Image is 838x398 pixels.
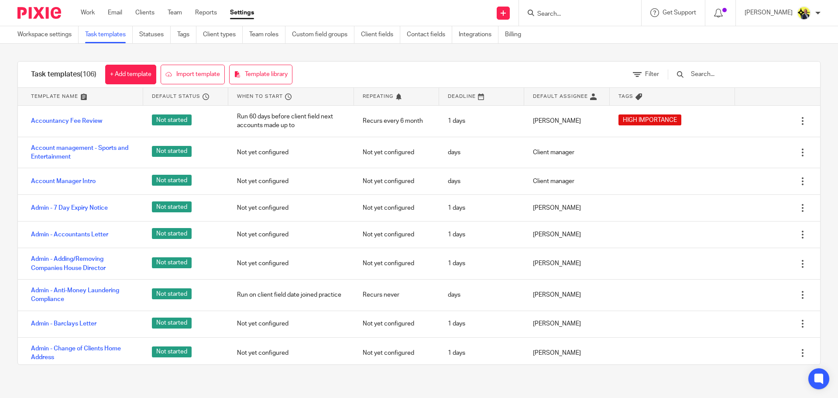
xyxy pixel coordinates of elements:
span: When to start [237,93,283,100]
div: Not yet configured [354,224,439,246]
div: days [439,284,524,306]
div: Recurs every 6 month [354,110,439,132]
div: 1 days [439,197,524,219]
div: days [439,170,524,192]
a: Accountancy Fee Review [31,117,102,125]
div: Not yet configured [228,170,354,192]
div: Client manager [524,170,609,192]
a: Admin - Accountants Letter [31,230,108,239]
div: Run on client field date joined practice [228,284,354,306]
div: [PERSON_NAME] [524,110,609,132]
div: [PERSON_NAME] [524,342,609,364]
a: Client types [203,26,243,43]
div: Recurs never [354,284,439,306]
div: 1 days [439,224,524,246]
a: Admin - 7 Day Expiry Notice [31,204,108,212]
span: Not started [152,228,192,239]
span: Default status [152,93,200,100]
span: Filter [645,71,659,77]
div: [PERSON_NAME] [524,224,609,246]
div: Not yet configured [354,142,439,163]
div: Not yet configured [354,342,439,364]
div: [PERSON_NAME] [524,197,609,219]
a: Integrations [459,26,498,43]
a: Admin - Adding/Removing Companies House Director [31,255,134,273]
span: Template name [31,93,78,100]
h1: Task templates [31,70,96,79]
a: Import template [161,65,225,84]
a: Billing [505,26,528,43]
a: Custom field groups [292,26,354,43]
div: Run 60 days before client field next accounts made up to [228,106,354,137]
div: Not yet configured [354,253,439,274]
a: Email [108,8,122,17]
a: Settings [230,8,254,17]
div: Client manager [524,142,609,163]
span: HIGH IMPORTANCE [623,116,677,125]
span: Get Support [663,10,696,16]
input: Search [536,10,615,18]
div: 1 days [439,110,524,132]
a: Statuses [139,26,171,43]
a: Workspace settings [17,26,79,43]
a: Template library [229,65,292,84]
div: Not yet configured [228,142,354,163]
span: Not started [152,201,192,212]
img: Pixie [17,7,61,19]
p: [PERSON_NAME] [745,8,793,17]
a: Task templates [85,26,133,43]
span: Not started [152,175,192,186]
a: Client fields [361,26,400,43]
div: [PERSON_NAME] [524,284,609,306]
div: [PERSON_NAME] [524,253,609,274]
a: Account Manager Intro [31,177,96,186]
div: Not yet configured [228,342,354,364]
a: Admin - Anti-Money Laundering Compliance [31,286,134,304]
span: Not started [152,257,192,268]
div: 1 days [439,342,524,364]
span: Not started [152,146,192,157]
span: Deadline [448,93,476,100]
div: Not yet configured [354,313,439,335]
span: Not started [152,318,192,329]
a: Work [81,8,95,17]
a: Tags [177,26,196,43]
div: 1 days [439,313,524,335]
div: Not yet configured [354,197,439,219]
div: Not yet configured [354,170,439,192]
a: Team [168,8,182,17]
a: Account management - Sports and Entertainment [31,144,134,162]
div: Not yet configured [228,313,354,335]
div: Not yet configured [228,224,354,246]
div: Not yet configured [228,197,354,219]
span: Repeating [363,93,393,100]
span: Default assignee [533,93,588,100]
span: Tags [618,93,633,100]
a: + Add template [105,65,156,84]
div: days [439,142,524,163]
a: Admin - Change of Clients Home Address [31,344,134,362]
div: 1 days [439,253,524,274]
a: Admin - Barclays Letter [31,319,96,328]
input: Search... [690,69,792,79]
a: Clients [135,8,155,17]
a: Contact fields [407,26,452,43]
div: [PERSON_NAME] [524,313,609,335]
span: (106) [80,71,96,78]
a: Team roles [249,26,285,43]
span: Not started [152,288,192,299]
span: Not started [152,114,192,125]
div: Not yet configured [228,253,354,274]
span: Not started [152,346,192,357]
img: Dan-Starbridge%20(1).jpg [797,6,811,20]
a: Reports [195,8,217,17]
